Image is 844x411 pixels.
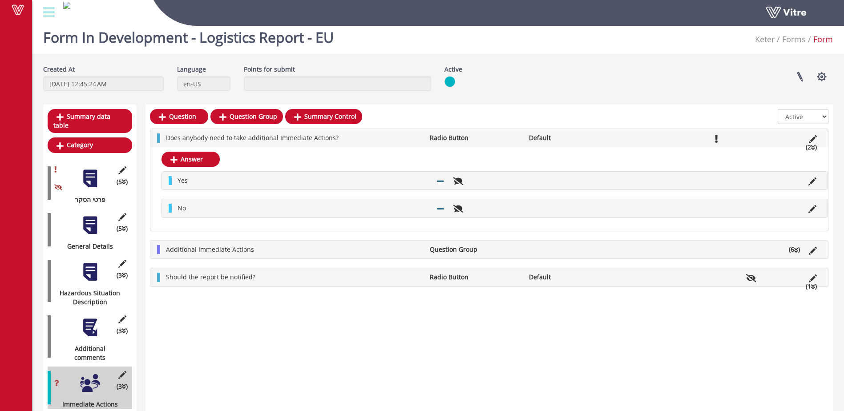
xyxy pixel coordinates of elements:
[162,152,220,167] a: Answer
[444,76,455,87] img: yes
[117,177,128,186] span: (5 )
[166,273,255,281] span: Should the report be notified?
[425,133,524,142] li: Radio Button
[48,242,125,251] div: General Details
[244,65,295,74] label: Points for submit
[166,245,254,254] span: Additional Immediate Actions
[210,109,283,124] a: Question Group
[806,34,833,45] li: Form
[63,2,70,9] img: 89a1e879-483e-4009-bea7-dbfb47cfb1c8.jpg
[150,109,208,124] a: Question
[801,143,821,152] li: (2 )
[117,224,128,233] span: (5 )
[43,16,334,54] h1: Form In Development - Logistics Report - EU
[177,65,206,74] label: Language
[444,65,462,74] label: Active
[178,204,186,212] span: No
[48,109,132,133] a: Summary data table
[425,245,524,254] li: Question Group
[48,289,125,306] div: Hazardous Situation Description
[43,65,75,74] label: Created At
[178,176,188,185] span: Yes
[525,273,623,282] li: Default
[48,400,125,409] div: Immediate Actions
[117,326,128,335] span: (3 )
[166,133,339,142] span: Does anybody need to take additional Immediate Actions?
[48,137,132,153] a: Category
[755,34,775,44] span: 218
[782,34,806,44] a: Forms
[117,382,128,391] span: (3 )
[117,271,128,280] span: (3 )
[784,245,804,254] li: (6 )
[48,195,125,204] div: פרטי הסקר
[525,133,623,142] li: Default
[48,344,125,362] div: Additional comments
[801,282,821,291] li: (1 )
[425,273,524,282] li: Radio Button
[285,109,362,124] a: Summary Control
